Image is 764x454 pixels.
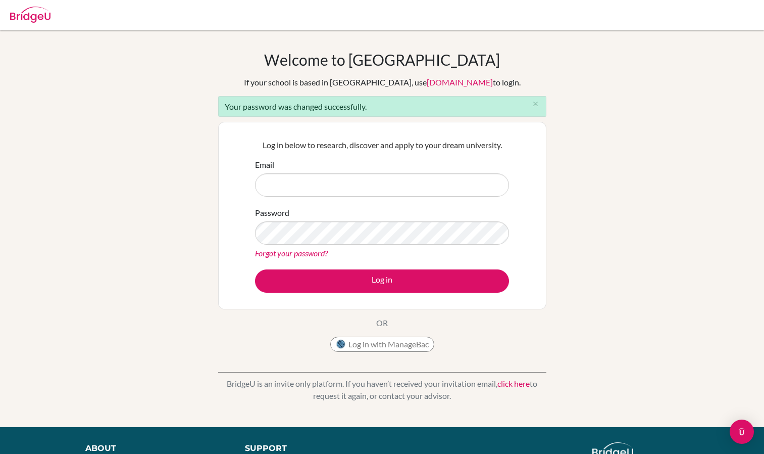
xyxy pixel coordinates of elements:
div: If your school is based in [GEOGRAPHIC_DATA], use to login. [244,76,521,88]
div: Your password was changed successfully. [218,96,546,117]
img: Bridge-U [10,7,50,23]
a: [DOMAIN_NAME] [427,77,493,87]
button: Log in [255,269,509,293]
label: Password [255,207,289,219]
i: close [532,100,539,108]
label: Email [255,159,274,171]
a: Forgot your password? [255,248,328,258]
button: Log in with ManageBac [330,337,434,352]
p: BridgeU is an invite only platform. If you haven’t received your invitation email, to request it ... [218,378,546,402]
a: click here [497,379,530,388]
h1: Welcome to [GEOGRAPHIC_DATA] [264,51,500,69]
p: Log in below to research, discover and apply to your dream university. [255,139,509,151]
p: OR [376,317,388,329]
button: Close [526,97,546,112]
div: Open Intercom Messenger [730,420,754,444]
